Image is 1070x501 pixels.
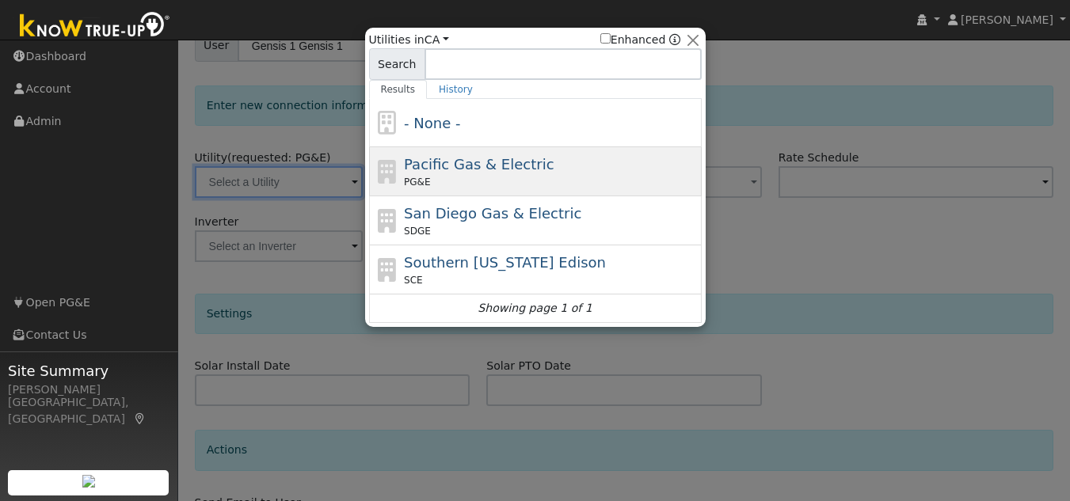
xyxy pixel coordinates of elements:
[404,156,554,173] span: Pacific Gas & Electric
[8,360,169,381] span: Site Summary
[133,412,147,425] a: Map
[404,175,430,189] span: PG&E
[369,32,449,48] span: Utilities in
[478,300,592,317] i: Showing page 1 of 1
[600,33,611,44] input: Enhanced
[369,80,428,99] a: Results
[404,224,431,238] span: SDGE
[404,273,423,287] span: SCE
[12,9,178,44] img: Know True-Up
[404,115,460,131] span: - None -
[669,33,680,46] a: Enhanced Providers
[600,32,666,48] label: Enhanced
[8,381,169,398] div: [PERSON_NAME]
[961,13,1053,26] span: [PERSON_NAME]
[425,33,449,46] a: CA
[600,32,681,48] span: Show enhanced providers
[427,80,485,99] a: History
[8,394,169,427] div: [GEOGRAPHIC_DATA], [GEOGRAPHIC_DATA]
[404,254,606,271] span: Southern [US_STATE] Edison
[82,475,95,488] img: retrieve
[369,48,425,80] span: Search
[404,205,581,222] span: San Diego Gas & Electric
